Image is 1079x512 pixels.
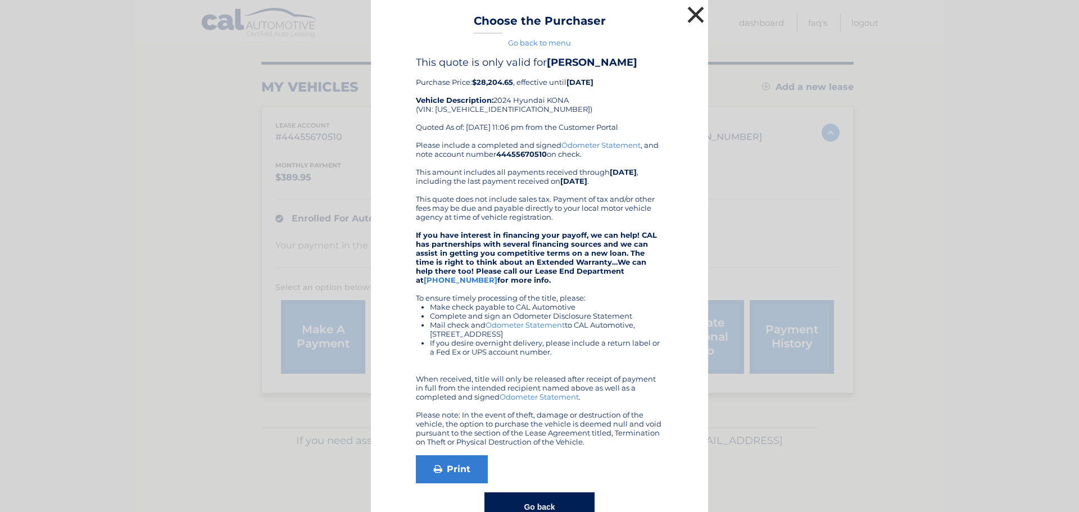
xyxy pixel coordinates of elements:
[416,230,657,284] strong: If you have interest in financing your payoff, we can help! CAL has partnerships with several fin...
[547,56,637,69] b: [PERSON_NAME]
[500,392,579,401] a: Odometer Statement
[508,38,571,47] a: Go back to menu
[416,56,663,69] h4: This quote is only valid for
[472,78,513,87] b: $28,204.65
[684,3,707,26] button: ×
[474,14,606,34] h3: Choose the Purchaser
[416,141,663,446] div: Please include a completed and signed , and note account number on check. This amount includes al...
[561,141,641,149] a: Odometer Statement
[416,96,493,105] strong: Vehicle Description:
[610,167,637,176] b: [DATE]
[416,455,488,483] a: Print
[430,302,663,311] li: Make check payable to CAL Automotive
[486,320,565,329] a: Odometer Statement
[430,338,663,356] li: If you desire overnight delivery, please include a return label or a Fed Ex or UPS account number.
[560,176,587,185] b: [DATE]
[416,56,663,141] div: Purchase Price: , effective until 2024 Hyundai KONA (VIN: [US_VEHICLE_IDENTIFICATION_NUMBER]) Quo...
[430,320,663,338] li: Mail check and to CAL Automotive, [STREET_ADDRESS]
[430,311,663,320] li: Complete and sign an Odometer Disclosure Statement
[566,78,593,87] b: [DATE]
[496,149,547,158] b: 44455670510
[424,275,497,284] a: [PHONE_NUMBER]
